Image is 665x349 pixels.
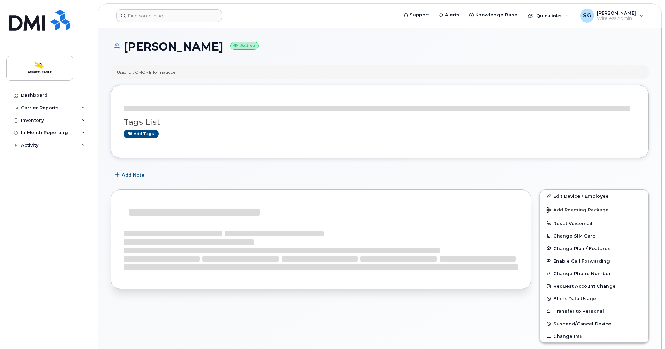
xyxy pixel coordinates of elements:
[117,69,175,75] div: Used for: CMC - Informatique
[230,42,259,50] small: Active
[540,280,648,292] button: Request Account Change
[111,40,649,53] h1: [PERSON_NAME]
[540,242,648,255] button: Change Plan / Features
[540,267,648,280] button: Change Phone Number
[553,321,611,326] span: Suspend/Cancel Device
[540,305,648,317] button: Transfer to Personal
[540,190,648,202] a: Edit Device / Employee
[540,292,648,305] button: Block Data Usage
[540,255,648,267] button: Enable Call Forwarding
[553,258,610,263] span: Enable Call Forwarding
[124,130,159,138] a: Add tags
[540,217,648,230] button: Reset Voicemail
[540,230,648,242] button: Change SIM Card
[124,118,636,126] h3: Tags List
[553,246,611,251] span: Change Plan / Features
[111,169,150,181] button: Add Note
[540,317,648,330] button: Suspend/Cancel Device
[540,202,648,217] button: Add Roaming Package
[122,172,144,178] span: Add Note
[546,207,609,214] span: Add Roaming Package
[540,330,648,342] button: Change IMEI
